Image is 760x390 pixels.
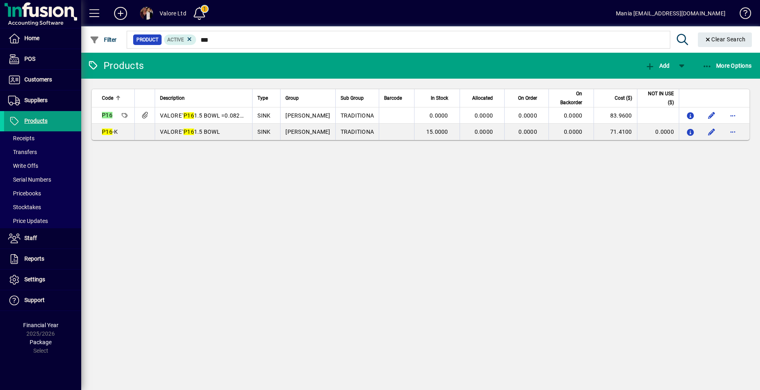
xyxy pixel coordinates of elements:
[384,94,409,103] div: Barcode
[642,89,674,107] span: NOT IN USE ($)
[8,149,37,155] span: Transfers
[8,135,35,141] span: Receipts
[102,129,112,135] em: P16
[8,218,48,224] span: Price Updates
[705,125,718,138] button: Edit
[24,276,45,283] span: Settings
[24,118,47,124] span: Products
[419,94,456,103] div: In Stock
[24,235,37,241] span: Staff
[257,112,270,119] span: SINK
[4,186,81,200] a: Pricebooks
[726,109,739,122] button: More options
[4,200,81,214] a: Stocktakes
[4,28,81,49] a: Home
[160,7,186,20] div: Valore Ltd
[257,94,268,103] span: Type
[594,124,637,140] td: 71.4100
[554,89,590,107] div: On Backorder
[102,129,118,135] span: -K
[102,94,113,103] span: Code
[24,35,39,41] span: Home
[257,129,270,135] span: SINK
[734,2,750,28] a: Knowledge Base
[702,62,752,69] span: More Options
[285,94,330,103] div: Group
[4,145,81,159] a: Transfers
[426,129,448,135] span: 15.0000
[341,112,374,119] span: TRADITIONA
[700,58,754,73] button: More Options
[184,112,194,119] em: P16
[285,129,330,135] span: [PERSON_NAME]
[102,112,112,118] em: P16
[341,94,364,103] span: Sub Group
[475,112,493,119] span: 0.0000
[341,94,374,103] div: Sub Group
[4,228,81,249] a: Staff
[23,322,58,328] span: Financial Year
[167,37,184,43] span: Active
[160,94,185,103] span: Description
[726,125,739,138] button: More options
[24,97,47,103] span: Suppliers
[510,94,544,103] div: On Order
[564,112,583,119] span: 0.0000
[518,129,537,135] span: 0.0000
[4,131,81,145] a: Receipts
[90,36,117,43] span: Filter
[554,89,583,107] span: On Backorder
[8,190,41,197] span: Pricebooks
[4,290,81,311] a: Support
[4,159,81,173] a: Write Offs
[4,249,81,269] a: Reports
[4,173,81,186] a: Serial Numbers
[472,94,493,103] span: Allocated
[108,6,134,21] button: Add
[87,59,144,72] div: Products
[160,129,220,135] span: VALORE` 1.5 BOWL
[184,129,194,135] em: P16
[704,36,746,43] span: Clear Search
[164,34,196,45] mat-chip: Activation Status: Active
[4,90,81,111] a: Suppliers
[4,214,81,228] a: Price Updates
[705,109,718,122] button: Edit
[4,70,81,90] a: Customers
[24,255,44,262] span: Reports
[4,49,81,69] a: POS
[134,6,160,21] button: Profile
[8,163,38,169] span: Write Offs
[24,297,45,303] span: Support
[8,204,41,210] span: Stocktakes
[24,56,35,62] span: POS
[431,94,448,103] span: In Stock
[615,94,632,103] span: Cost ($)
[384,94,402,103] span: Barcode
[8,176,51,183] span: Serial Numbers
[518,112,537,119] span: 0.0000
[102,94,130,103] div: Code
[616,7,725,20] div: Mania [EMAIL_ADDRESS][DOMAIN_NAME]
[88,32,119,47] button: Filter
[643,58,671,73] button: Add
[4,270,81,290] a: Settings
[475,129,493,135] span: 0.0000
[285,112,330,119] span: [PERSON_NAME]
[564,129,583,135] span: 0.0000
[285,94,299,103] span: Group
[160,94,247,103] div: Description
[341,129,374,135] span: TRADITIONA
[160,112,248,119] span: VALORE` 1.5 BOWL =0.082m3
[24,76,52,83] span: Customers
[637,124,679,140] td: 0.0000
[645,62,669,69] span: Add
[698,32,752,47] button: Clear
[430,112,448,119] span: 0.0000
[465,94,501,103] div: Allocated
[257,94,275,103] div: Type
[518,94,537,103] span: On Order
[30,339,52,345] span: Package
[136,36,158,44] span: Product
[594,107,637,124] td: 83.9600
